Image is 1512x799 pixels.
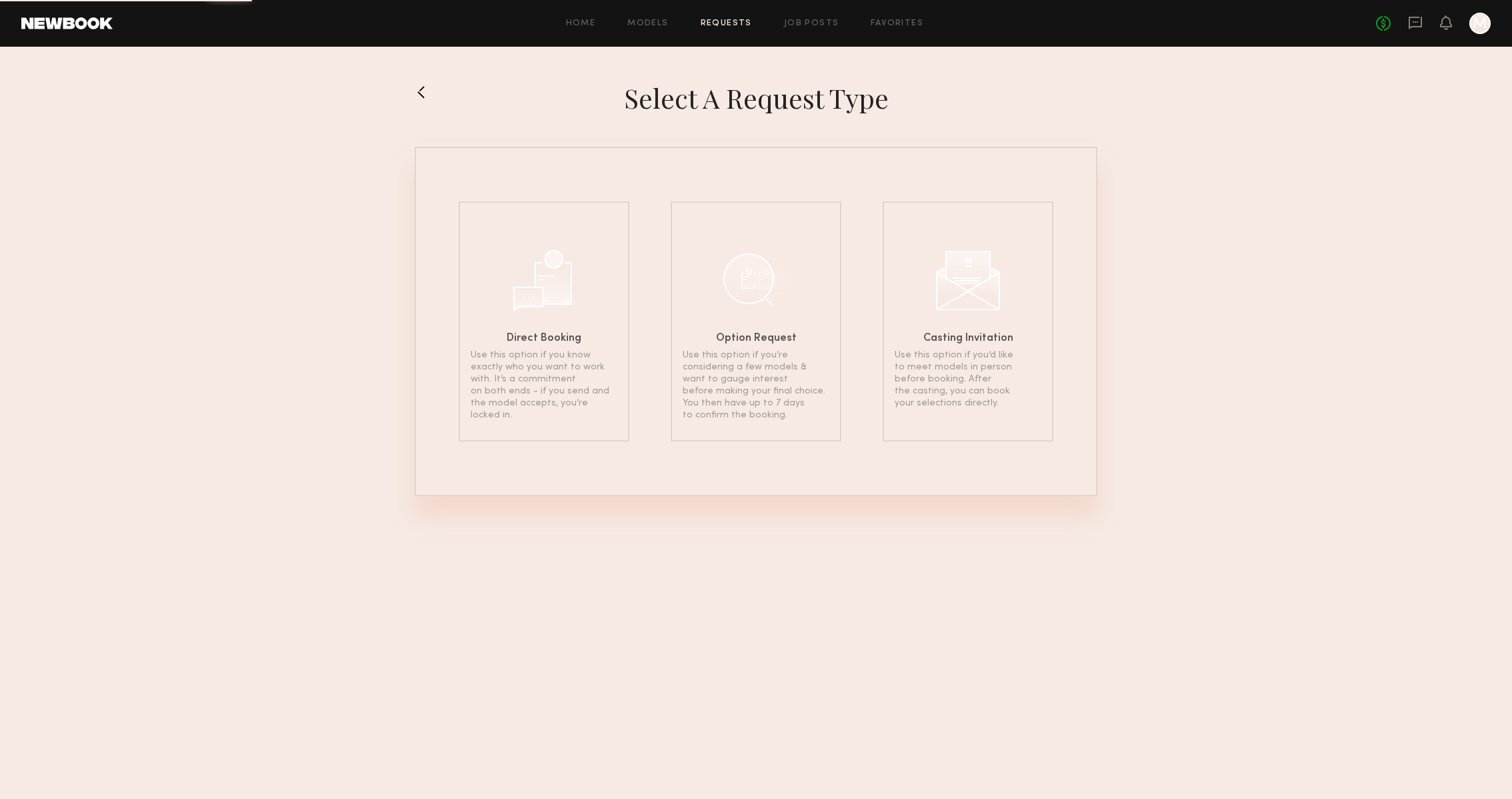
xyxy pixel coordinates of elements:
[671,201,841,442] a: Option RequestUse this option if you’re considering a few models & want to gauge interest before ...
[871,19,923,28] a: Favorites
[507,333,581,344] h6: Direct Booking
[459,201,629,442] a: Direct BookingUse this option if you know exactly who you want to work with. It’s a commitment on...
[716,333,797,344] h6: Option Request
[471,349,617,422] p: Use this option if you know exactly who you want to work with. It’s a commitment on both ends - i...
[784,19,839,28] a: Job Posts
[701,19,752,28] a: Requests
[895,349,1041,410] p: Use this option if you’d like to meet models in person before booking. After the casting, you can...
[683,349,829,422] p: Use this option if you’re considering a few models & want to gauge interest before making your fi...
[923,333,1013,344] h6: Casting Invitation
[1469,13,1491,34] a: M
[627,19,668,28] a: Models
[624,81,889,115] h1: Select a Request Type
[883,201,1053,442] a: Casting InvitationUse this option if you’d like to meet models in person before booking. After th...
[566,19,596,28] a: Home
